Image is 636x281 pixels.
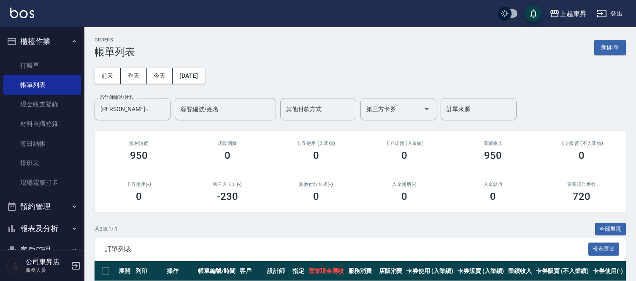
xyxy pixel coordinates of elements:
[26,258,69,266] h5: 公司東昇店
[193,182,262,187] h2: 第三方卡券(-)
[306,261,346,281] th: 營業現金應收
[105,245,588,254] span: 訂單列表
[591,261,625,281] th: 卡券使用(-)
[370,182,438,187] h2: 入金使用(-)
[534,261,590,281] th: 卡券販賣 (不入業績)
[404,261,455,281] th: 卡券使用 (入業績)
[130,150,148,161] h3: 950
[594,43,626,51] a: 新開單
[265,261,290,281] th: 設計師
[165,261,196,281] th: 操作
[3,173,81,192] a: 現場電腦打卡
[546,5,590,22] button: 上越東昇
[593,6,626,22] button: 登出
[484,150,502,161] h3: 950
[290,261,306,281] th: 指定
[95,46,135,58] h3: 帳單列表
[547,182,616,187] h2: 營業現金應收
[26,266,69,274] p: 服務人員
[95,225,118,233] p: 共 3 筆, 1 / 1
[95,37,135,43] h2: ORDERS
[121,68,147,84] button: 昨天
[7,257,24,274] img: Person
[547,141,616,146] h2: 卡券販賣 (不入業績)
[377,261,405,281] th: 店販消費
[225,150,230,161] h3: 0
[459,182,527,187] h2: 入金儲值
[147,68,173,84] button: 今天
[95,68,121,84] button: 前天
[588,243,620,256] button: 報表匯出
[560,8,587,19] div: 上越東昇
[420,102,433,116] button: Open
[459,141,527,146] h2: 業績收入
[238,261,265,281] th: 客戶
[594,40,626,55] button: 新開單
[490,191,496,202] h3: 0
[196,261,238,281] th: 帳單編號/時間
[313,191,319,202] h3: 0
[588,245,620,253] a: 報表匯出
[595,223,626,236] button: 全部展開
[506,261,534,281] th: 業績收入
[3,56,81,75] a: 打帳單
[105,182,173,187] h2: 卡券使用(-)
[573,191,590,202] h3: 720
[3,134,81,153] a: 每日結帳
[3,196,81,218] button: 預約管理
[3,218,81,240] button: 報表及分析
[3,239,81,261] button: 客戶管理
[193,141,262,146] h2: 店販消費
[346,261,377,281] th: 服務消費
[3,30,81,52] button: 櫃檯作業
[579,150,585,161] h3: 0
[455,261,506,281] th: 卡券販賣 (入業績)
[100,94,133,101] label: 設計師編號/姓名
[282,141,350,146] h2: 卡券使用 (入業績)
[3,95,81,114] a: 現金收支登錄
[525,5,542,22] button: save
[3,153,81,173] a: 排班表
[136,191,142,202] h3: 0
[3,75,81,95] a: 帳單列表
[313,150,319,161] h3: 0
[401,150,407,161] h3: 0
[3,114,81,134] a: 材料自購登錄
[10,8,34,18] img: Logo
[217,191,238,202] h3: -230
[173,68,205,84] button: [DATE]
[105,141,173,146] h3: 服務消費
[133,261,165,281] th: 列印
[116,261,133,281] th: 展開
[401,191,407,202] h3: 0
[282,182,350,187] h2: 其他付款方式(-)
[370,141,438,146] h2: 卡券販賣 (入業績)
